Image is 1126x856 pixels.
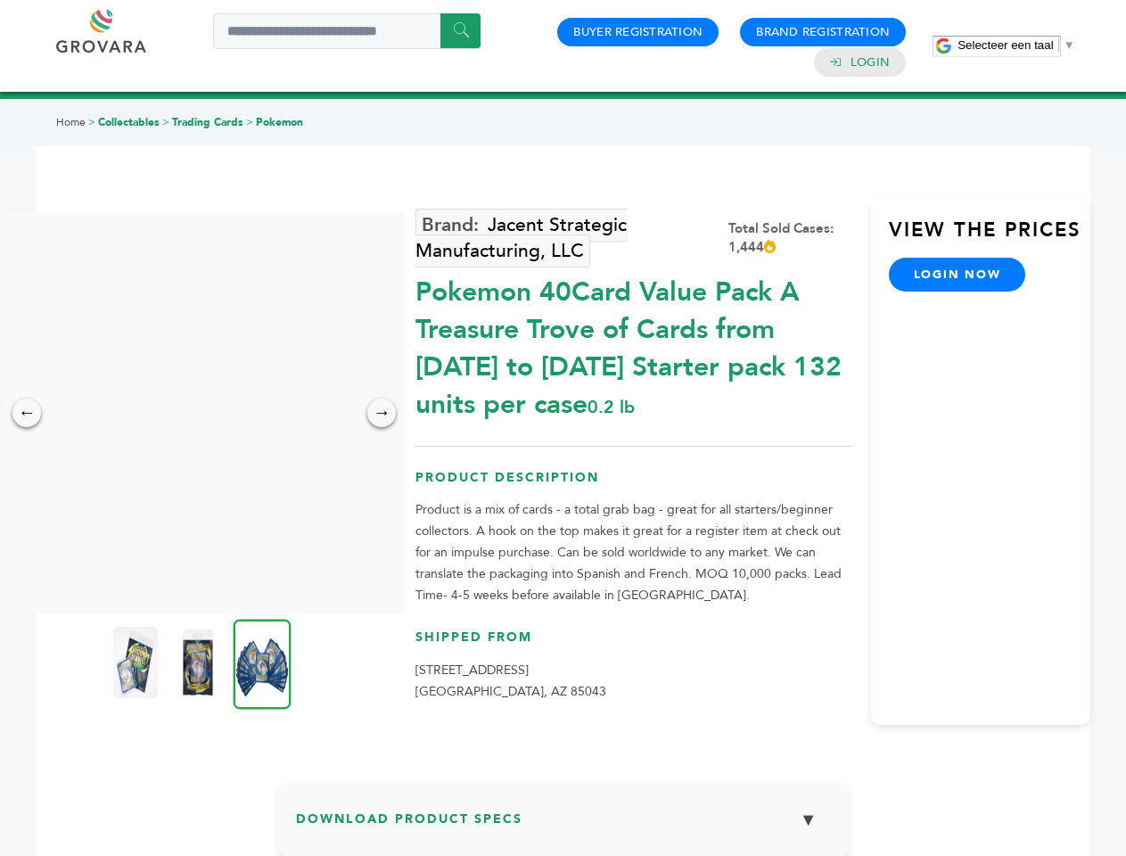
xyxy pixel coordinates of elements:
[256,115,303,129] a: Pokemon
[415,629,853,660] h3: Shipped From
[415,469,853,500] h3: Product Description
[588,395,635,419] span: 0.2 lb
[234,619,292,709] img: Pokemon 40-Card Value Pack – A Treasure Trove of Cards from 1996 to 2024 - Starter pack! 132 unit...
[12,399,41,427] div: ←
[296,801,831,852] h3: Download Product Specs
[1064,38,1075,52] span: ▼
[958,38,1053,52] span: Selecteer een taal
[162,115,169,129] span: >
[88,115,95,129] span: >
[728,219,853,257] div: Total Sold Cases: 1,444
[415,499,853,606] p: Product is a mix of cards - a total grab bag - great for all starters/beginner collectors. A hook...
[213,13,481,49] input: Search a product or brand...
[176,627,220,698] img: Pokemon 40-Card Value Pack – A Treasure Trove of Cards from 1996 to 2024 - Starter pack! 132 unit...
[786,801,831,839] button: ▼
[1058,38,1059,52] span: ​
[851,54,890,70] a: Login
[415,209,627,267] a: Jacent Strategic Manufacturing, LLC
[756,24,890,40] a: Brand Registration
[889,258,1026,292] a: login now
[573,24,703,40] a: Buyer Registration
[246,115,253,129] span: >
[98,115,160,129] a: Collectables
[56,115,86,129] a: Home
[958,38,1075,52] a: Selecteer een taal​
[889,217,1090,258] h3: View the Prices
[415,265,853,424] div: Pokemon 40Card Value Pack A Treasure Trove of Cards from [DATE] to [DATE] Starter pack 132 units ...
[113,627,158,698] img: Pokemon 40-Card Value Pack – A Treasure Trove of Cards from 1996 to 2024 - Starter pack! 132 unit...
[367,399,396,427] div: →
[415,660,853,703] p: [STREET_ADDRESS] [GEOGRAPHIC_DATA], AZ 85043
[172,115,243,129] a: Trading Cards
